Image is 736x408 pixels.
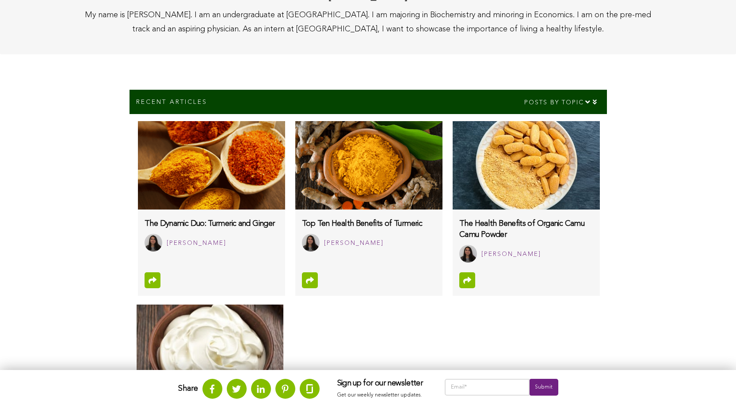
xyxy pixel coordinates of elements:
[178,385,198,393] strong: Share
[167,238,226,249] div: [PERSON_NAME]
[136,98,207,106] p: Recent Articles
[481,249,541,260] div: [PERSON_NAME]
[137,305,283,393] img: Vegan-Dairy-Free-Sour-Cream-With-Cashews
[453,210,599,269] a: The Health Benefits of Organic Camu Camu Powder Syed Bukhari [PERSON_NAME]
[138,210,285,258] a: The Dynamic Duo: Turmeric and Ginger Syed Bukhari [PERSON_NAME]
[337,379,427,389] h3: Sign up for our newsletter
[145,218,278,229] h3: The Dynamic Duo: Turmeric and Ginger
[324,238,384,249] div: [PERSON_NAME]
[81,8,656,37] div: My name is [PERSON_NAME]. I am an undergraduate at [GEOGRAPHIC_DATA]. I am majoring in Biochemist...
[530,379,558,396] input: Submit
[453,121,599,210] img: the-health-benefits-of-organic-camu-camu-powder
[445,379,530,396] input: Email*
[295,210,442,258] a: Top Ten Health Benefits of Turmeric Syed Bukhari [PERSON_NAME]
[138,121,285,210] img: top-ten-health-benefits-of-turmeric
[306,384,313,393] img: glassdoor.svg
[302,218,435,229] h3: Top Ten Health Benefits of Turmeric
[459,245,477,263] img: Syed Bukhari
[302,234,320,252] img: Syed Bukhari
[517,90,607,114] div: Posts by topic
[295,121,442,210] img: top-ten-health-benefits-of-turmeric
[692,366,736,408] iframe: Chat Widget
[337,390,427,400] p: Get our weekly newsletter updates.
[459,218,593,240] h3: The Health Benefits of Organic Camu Camu Powder
[145,234,162,252] img: Syed Bukhari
